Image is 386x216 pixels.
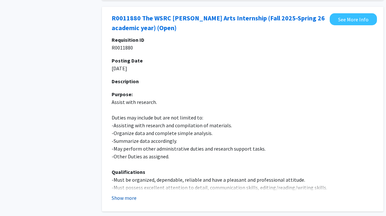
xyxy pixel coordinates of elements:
[112,44,374,51] p: R0011880
[112,78,139,85] b: Description
[112,194,137,202] button: Show more
[112,90,374,199] p: Assist with research. Duties may include but are not limited to: -Assisting with research and com...
[5,187,28,211] iframe: Chat
[112,13,326,33] a: Opens in a new tab
[112,37,144,43] b: Requisition ID
[112,57,143,64] b: Posting Date
[112,91,133,97] b: Purpose:
[330,13,377,25] a: Opens in a new tab
[112,64,374,72] p: [DATE]
[112,169,145,175] b: Qualifications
